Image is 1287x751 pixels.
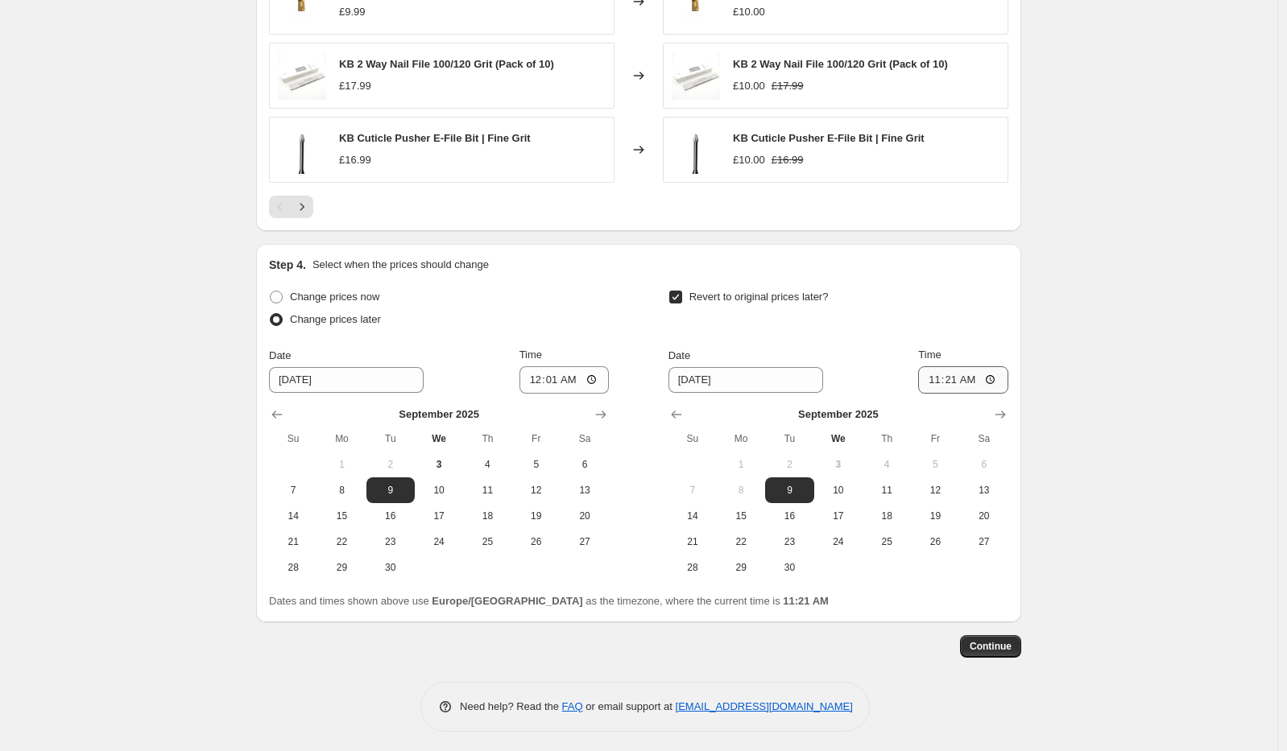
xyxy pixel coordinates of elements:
button: Tuesday September 2 2025 [765,452,813,477]
a: FAQ [562,700,583,712]
button: Friday September 12 2025 [512,477,561,503]
img: Cuticle_Pusher_Bit_-_Fine_-_White_80x.png [672,126,720,174]
button: Thursday September 11 2025 [863,477,911,503]
span: Tu [373,432,408,445]
span: 6 [567,458,602,471]
a: [EMAIL_ADDRESS][DOMAIN_NAME] [676,700,853,712]
button: Saturday September 13 2025 [960,477,1008,503]
span: 5 [917,458,953,471]
button: Sunday September 14 2025 [269,503,317,529]
span: 15 [723,510,759,522]
button: Friday September 19 2025 [911,503,959,529]
button: Thursday September 4 2025 [463,452,511,477]
th: Wednesday [814,426,863,452]
button: Friday September 19 2025 [512,503,561,529]
div: £10.00 [733,152,765,168]
button: Monday September 15 2025 [717,503,765,529]
button: Saturday September 6 2025 [561,452,609,477]
div: £17.99 [339,78,371,94]
span: 22 [723,535,759,548]
button: Sunday September 21 2025 [269,529,317,555]
img: 31171B6F-DB69-4834-86A9-5DB936ED4171_80x.jpg [278,52,326,100]
span: 14 [675,510,710,522]
span: 16 [373,510,408,522]
span: 16 [772,510,807,522]
button: Today Wednesday September 3 2025 [814,452,863,477]
span: Fr [519,432,554,445]
span: 9 [373,484,408,497]
span: Change prices later [290,313,381,325]
th: Wednesday [415,426,463,452]
button: Saturday September 27 2025 [960,529,1008,555]
button: Thursday September 4 2025 [863,452,911,477]
th: Thursday [463,426,511,452]
div: £10.00 [733,78,765,94]
button: Monday September 8 2025 [717,477,765,503]
button: Friday September 26 2025 [911,529,959,555]
span: 15 [324,510,359,522]
th: Sunday [269,426,317,452]
span: 14 [275,510,311,522]
button: Wednesday September 10 2025 [415,477,463,503]
span: 28 [275,561,311,574]
button: Sunday September 21 2025 [668,529,717,555]
span: KB 2 Way Nail File 100/120 Grit (Pack of 10) [733,58,948,70]
button: Monday September 29 2025 [717,555,765,580]
button: Show next month, October 2025 [590,403,612,426]
th: Thursday [863,426,911,452]
button: Wednesday September 17 2025 [814,503,863,529]
span: Fr [917,432,953,445]
span: 26 [519,535,554,548]
span: 12 [519,484,554,497]
span: 25 [869,535,904,548]
button: Friday September 26 2025 [512,529,561,555]
button: Monday September 1 2025 [317,452,366,477]
span: 7 [675,484,710,497]
span: We [821,432,856,445]
span: Mo [723,432,759,445]
th: Friday [512,426,561,452]
button: Continue [960,635,1021,658]
span: 23 [373,535,408,548]
span: KB Cuticle Pusher E-File Bit | Fine Grit [339,132,531,144]
span: Time [918,349,941,361]
span: 24 [821,535,856,548]
button: Tuesday September 16 2025 [366,503,415,529]
button: Saturday September 27 2025 [561,529,609,555]
button: Sunday September 28 2025 [269,555,317,580]
span: 8 [324,484,359,497]
button: Next [291,196,313,218]
button: Saturday September 20 2025 [561,503,609,529]
img: Cuticle_Pusher_Bit_-_Fine_-_White_80x.png [278,126,326,174]
div: £10.00 [733,4,765,20]
span: 5 [519,458,554,471]
button: Friday September 5 2025 [911,452,959,477]
button: Thursday September 18 2025 [863,503,911,529]
span: KB 2 Way Nail File 100/120 Grit (Pack of 10) [339,58,554,70]
span: 10 [421,484,457,497]
button: Friday September 12 2025 [911,477,959,503]
th: Saturday [960,426,1008,452]
span: 30 [373,561,408,574]
button: Wednesday September 17 2025 [415,503,463,529]
button: Show previous month, August 2025 [665,403,688,426]
th: Monday [717,426,765,452]
th: Saturday [561,426,609,452]
span: 27 [966,535,1002,548]
span: 20 [567,510,602,522]
span: 10 [821,484,856,497]
button: Tuesday September 2 2025 [366,452,415,477]
th: Tuesday [366,426,415,452]
span: 22 [324,535,359,548]
button: Monday September 22 2025 [717,529,765,555]
button: Wednesday September 24 2025 [814,529,863,555]
img: 31171B6F-DB69-4834-86A9-5DB936ED4171_80x.jpg [672,52,720,100]
span: 11 [869,484,904,497]
span: Need help? Read the [460,700,562,712]
span: Th [470,432,505,445]
button: Tuesday September 23 2025 [366,529,415,555]
span: KB Cuticle Pusher E-File Bit | Fine Grit [733,132,925,144]
h2: Step 4. [269,257,306,273]
span: 20 [966,510,1002,522]
span: 25 [470,535,505,548]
